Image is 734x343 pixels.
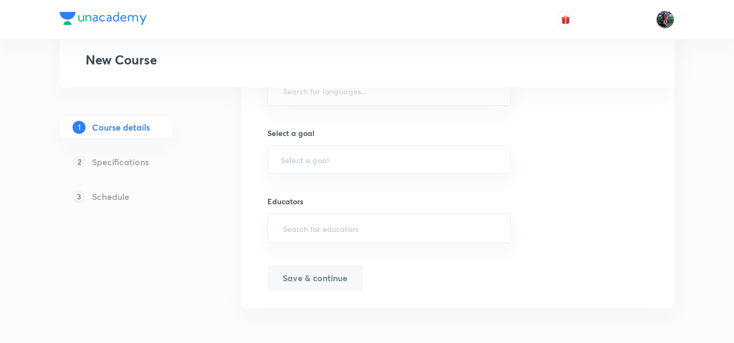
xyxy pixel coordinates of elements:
button: avatar [557,11,574,28]
p: 3 [73,190,86,203]
h6: Select a goal [267,127,511,139]
h5: Course details [92,121,150,134]
h6: Educators [267,196,511,207]
img: avatar [561,15,571,24]
h5: Schedule [92,190,129,203]
button: Open [504,89,507,92]
p: 2 [73,156,86,169]
input: Select a goal [281,154,497,165]
input: Search for languages... [281,81,497,101]
button: Open [504,158,507,160]
a: Company Logo [60,12,147,28]
h3: New Course [86,52,157,68]
h5: Specifications [92,156,149,169]
button: Save & continue [267,265,363,291]
button: Open [504,227,507,229]
p: 1 [73,121,86,134]
input: Search for educators [281,218,497,238]
img: Company Logo [60,12,147,25]
img: Ravishekhar Kumar [656,10,674,29]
